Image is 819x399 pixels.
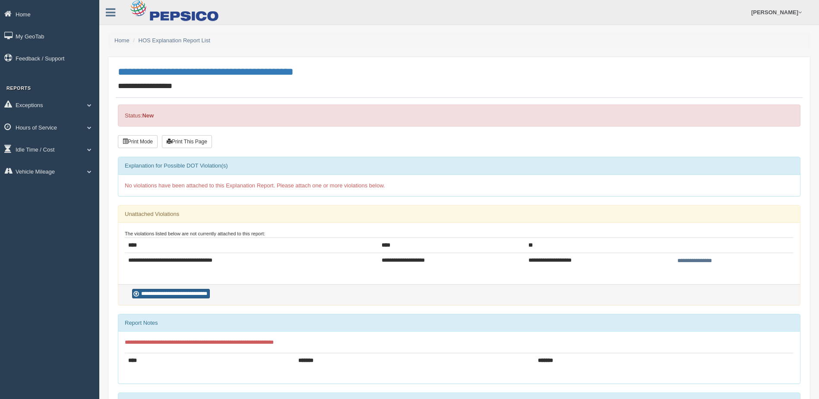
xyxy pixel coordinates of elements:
button: Print Mode [118,135,158,148]
button: Print This Page [162,135,212,148]
div: Status: [118,104,800,127]
div: Report Notes [118,314,800,332]
small: The violations listed below are not currently attached to this report: [125,231,265,236]
div: Explanation for Possible DOT Violation(s) [118,157,800,174]
a: Home [114,37,130,44]
a: HOS Explanation Report List [139,37,210,44]
span: No violations have been attached to this Explanation Report. Please attach one or more violations... [125,182,385,189]
strong: New [142,112,154,119]
div: Unattached Violations [118,206,800,223]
